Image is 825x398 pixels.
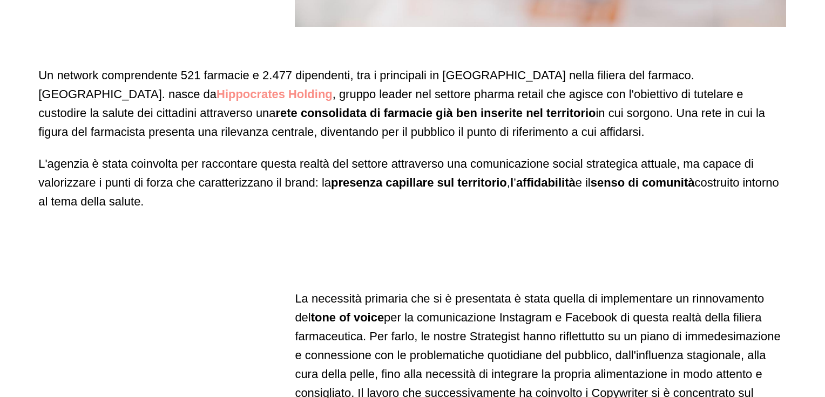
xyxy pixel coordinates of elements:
[591,176,695,189] strong: senso di comunità
[331,176,507,189] strong: presenza capillare sul territorio
[510,176,513,189] strong: l
[311,311,384,324] strong: tone of voice
[217,87,333,101] a: Hippocrates Holding
[38,154,787,211] p: L'agenzia è stata coinvolta per raccontare questa realtà del settore attraverso una comunicazione...
[38,66,787,142] p: Un network comprendente 521 farmacie e 2.477 dipendenti, tra i principali in [GEOGRAPHIC_DATA] ne...
[276,106,596,120] strong: rete consolidata di farmacie già ben inserite nel territorio
[516,176,576,189] strong: affidabilità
